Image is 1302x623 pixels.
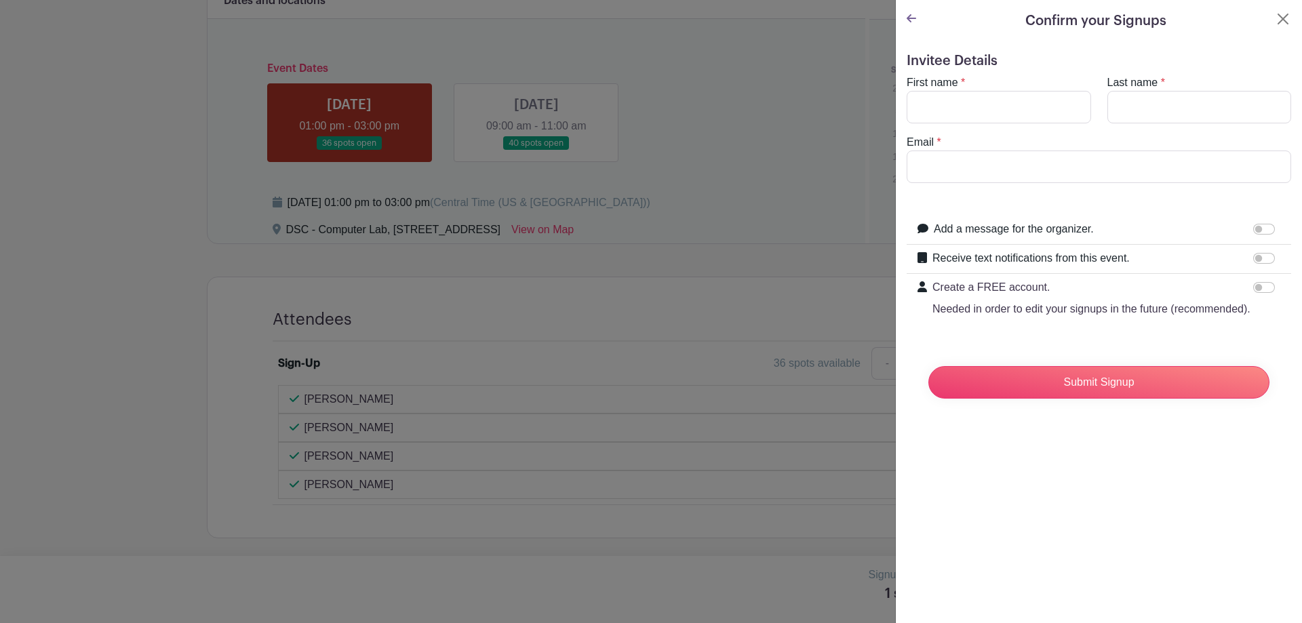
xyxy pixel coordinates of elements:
[932,301,1250,317] p: Needed in order to edit your signups in the future (recommended).
[907,134,934,150] label: Email
[907,75,958,91] label: First name
[928,366,1269,399] input: Submit Signup
[932,250,1130,266] label: Receive text notifications from this event.
[1025,11,1166,31] h5: Confirm your Signups
[934,221,1094,237] label: Add a message for the organizer.
[907,53,1291,69] h5: Invitee Details
[1107,75,1158,91] label: Last name
[932,279,1250,296] p: Create a FREE account.
[1275,11,1291,27] button: Close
